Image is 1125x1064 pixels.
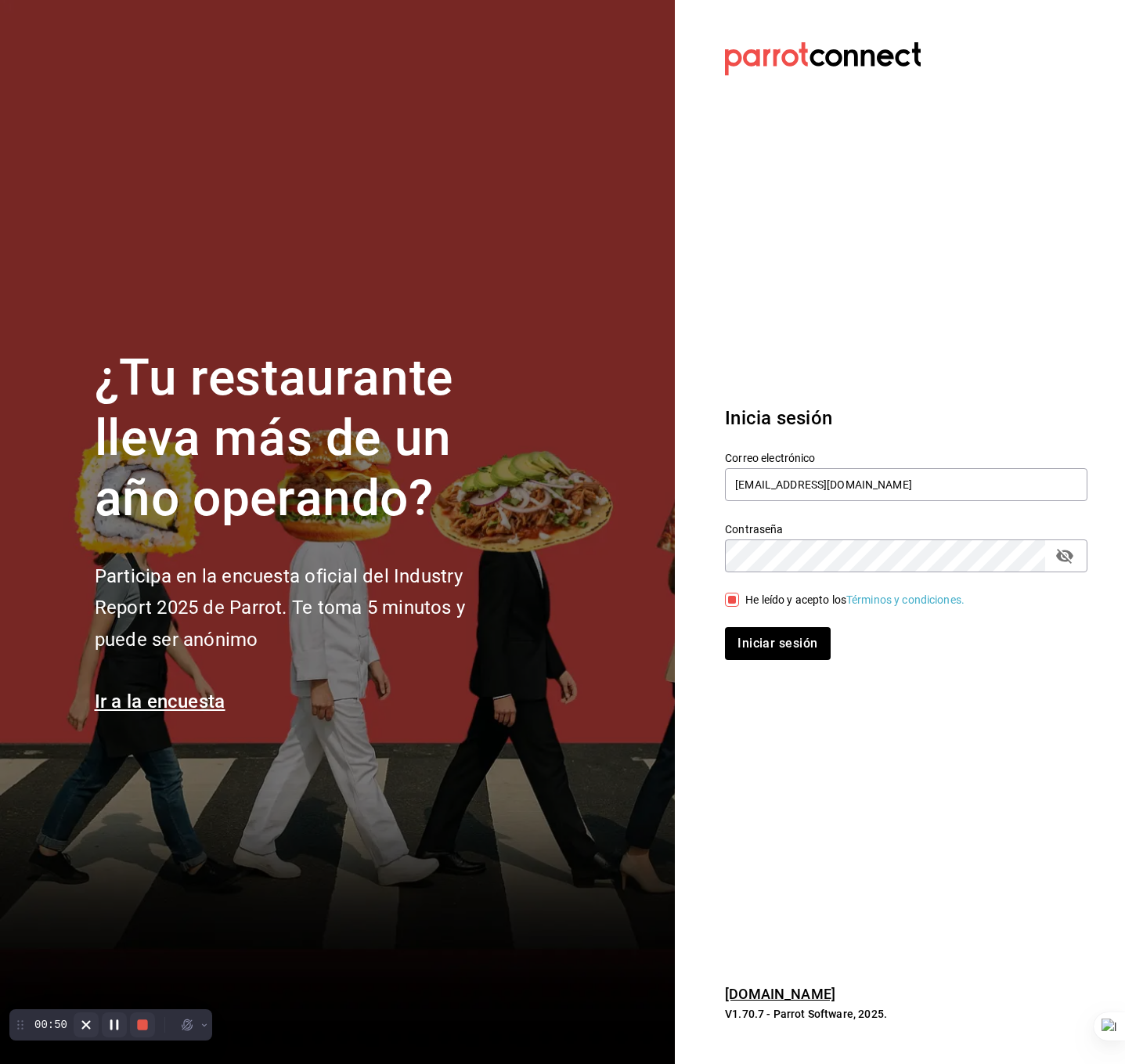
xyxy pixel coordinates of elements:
[725,524,1087,535] label: Contraseña
[725,404,1087,432] h3: Inicia sesión
[725,1006,1087,1022] p: V1.70.7 - Parrot Software, 2025.
[846,593,965,606] a: Términos y condiciones.
[725,453,1087,463] label: Correo electrónico
[95,561,517,656] h2: Participa en la encuesta oficial del Industry Report 2025 de Parrot. Te toma 5 minutos y puede se...
[745,592,965,608] div: He leído y acepto los
[725,468,1087,501] input: Ingresa tu correo electrónico
[725,986,835,1002] a: [DOMAIN_NAME]
[95,691,225,712] a: Ir a la encuesta
[95,348,517,528] h1: ¿Tu restaurante lleva más de un año operando?
[1051,543,1078,569] button: passwordField
[725,627,830,660] button: Iniciar sesión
